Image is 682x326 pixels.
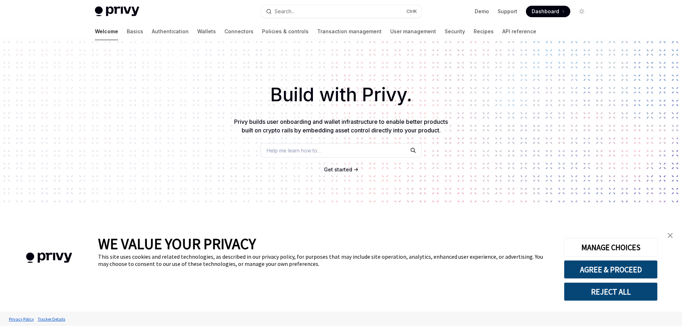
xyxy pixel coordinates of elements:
[275,7,295,16] div: Search...
[98,234,256,253] span: WE VALUE YOUR PRIVACY
[95,6,139,16] img: light logo
[267,147,321,154] span: Help me learn how to…
[532,8,559,15] span: Dashboard
[262,23,309,40] a: Policies & controls
[390,23,436,40] a: User management
[95,23,118,40] a: Welcome
[564,260,658,279] button: AGREE & PROCEED
[445,23,465,40] a: Security
[475,8,489,15] a: Demo
[7,313,36,325] a: Privacy Policy
[11,81,671,109] h1: Build with Privy.
[324,166,352,172] span: Get started
[564,238,658,257] button: MANAGE CHOICES
[197,23,216,40] a: Wallets
[668,233,673,238] img: close banner
[406,9,417,14] span: Ctrl K
[98,253,553,267] div: This site uses cookies and related technologies, as described in our privacy policy, for purposes...
[663,228,677,243] a: close banner
[564,282,658,301] button: REJECT ALL
[474,23,494,40] a: Recipes
[224,23,253,40] a: Connectors
[324,166,352,173] a: Get started
[11,242,87,273] img: company logo
[261,5,421,18] button: Search...CtrlK
[317,23,382,40] a: Transaction management
[576,6,587,17] button: Toggle dark mode
[526,6,570,17] a: Dashboard
[127,23,143,40] a: Basics
[234,118,448,134] span: Privy builds user onboarding and wallet infrastructure to enable better products built on crypto ...
[152,23,189,40] a: Authentication
[502,23,536,40] a: API reference
[498,8,517,15] a: Support
[36,313,67,325] a: Tracker Details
